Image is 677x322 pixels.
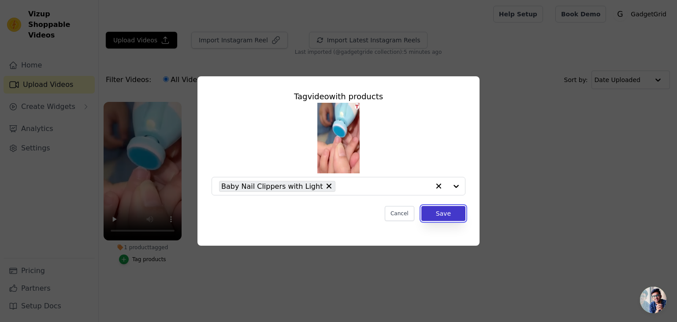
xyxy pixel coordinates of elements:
a: Open chat [640,287,666,313]
div: Tag video with products [212,90,465,103]
button: Save [421,206,465,221]
span: Baby Nail Clippers with Light [221,181,323,192]
button: Cancel [385,206,414,221]
img: tn-84f9c2711bbf496dbb29c16166277f3d.png [317,103,360,173]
